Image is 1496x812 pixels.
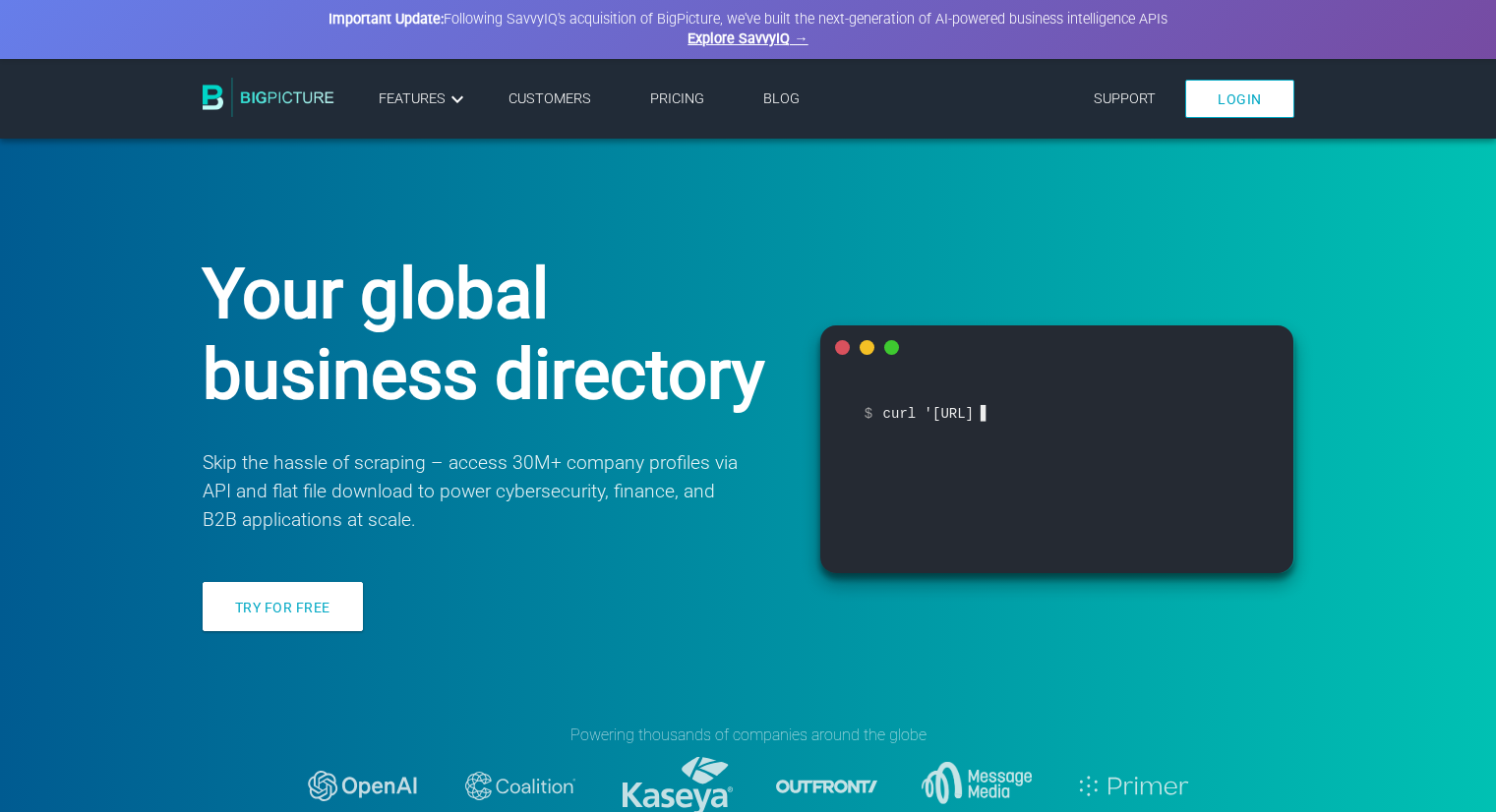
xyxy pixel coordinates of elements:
a: Login [1185,80,1294,118]
img: logo-primer.svg [1079,776,1189,796]
img: message-media.svg [922,762,1032,809]
p: Skip the hassle of scraping – access 30M+ company profiles via API and flat file download to powe... [203,449,742,534]
a: Features [379,87,469,111]
h1: Your global business directory [203,254,771,415]
a: Try for free [203,582,363,631]
span: curl '[URL] [865,399,1250,428]
img: logo-openai.svg [308,771,418,800]
img: logo-coalition-2.svg [465,772,575,800]
img: BigPicture.io [203,78,334,117]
